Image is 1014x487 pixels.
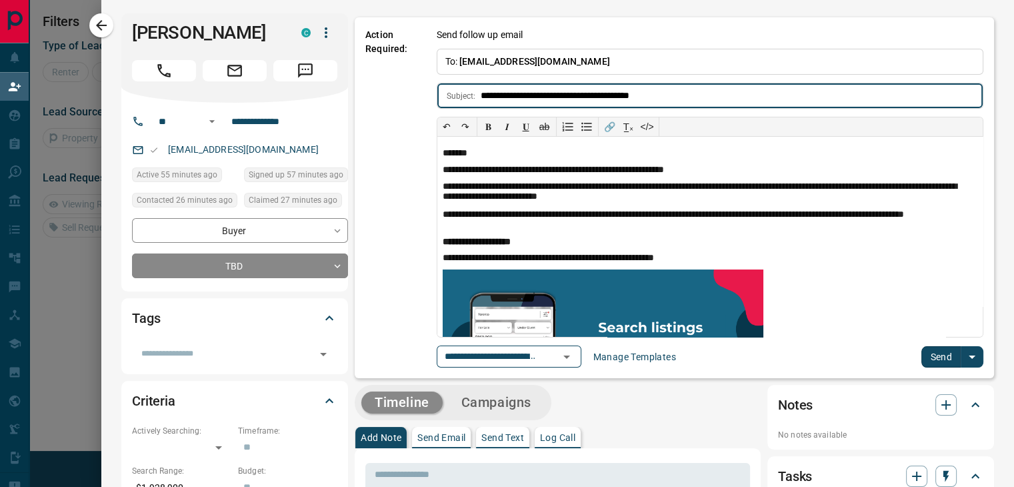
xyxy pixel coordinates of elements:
[517,117,535,136] button: 𝐔
[481,433,524,442] p: Send Text
[244,193,348,211] div: Mon Sep 15 2025
[778,389,983,421] div: Notes
[448,392,545,414] button: Campaigns
[539,121,550,132] s: ab
[301,28,311,37] div: condos.ca
[540,433,575,442] p: Log Call
[168,144,319,155] a: [EMAIL_ADDRESS][DOMAIN_NAME]
[137,168,217,181] span: Active 55 minutes ago
[619,117,638,136] button: T̲ₓ
[204,113,220,129] button: Open
[778,429,983,441] p: No notes available
[132,390,175,412] h2: Criteria
[535,117,554,136] button: ab
[132,308,160,329] h2: Tags
[459,56,610,67] span: [EMAIL_ADDRESS][DOMAIN_NAME]
[361,433,401,442] p: Add Note
[249,193,337,207] span: Claimed 27 minutes ago
[361,392,443,414] button: Timeline
[559,117,577,136] button: Numbered list
[601,117,619,136] button: 🔗
[577,117,596,136] button: Bullet list
[137,193,233,207] span: Contacted 26 minutes ago
[443,270,764,410] img: search_like_a_pro.png
[132,385,337,417] div: Criteria
[249,168,343,181] span: Signed up 57 minutes ago
[314,345,333,364] button: Open
[921,346,961,368] button: Send
[437,28,523,42] p: Send follow up email
[244,167,348,186] div: Mon Sep 15 2025
[132,193,237,211] div: Mon Sep 15 2025
[456,117,475,136] button: ↷
[447,90,476,102] p: Subject:
[238,425,337,437] p: Timeframe:
[132,167,237,186] div: Mon Sep 15 2025
[365,28,416,368] p: Action Required:
[132,465,231,477] p: Search Range:
[778,466,812,487] h2: Tasks
[921,346,983,368] div: split button
[557,348,576,366] button: Open
[437,117,456,136] button: ↶
[132,302,337,334] div: Tags
[132,22,281,43] h1: [PERSON_NAME]
[778,394,813,416] h2: Notes
[638,117,657,136] button: </>
[273,60,337,81] span: Message
[585,346,684,368] button: Manage Templates
[498,117,517,136] button: 𝑰
[479,117,498,136] button: 𝐁
[437,49,984,75] p: To:
[132,425,231,437] p: Actively Searching:
[132,218,348,243] div: Buyer
[238,465,337,477] p: Budget:
[203,60,267,81] span: Email
[523,121,529,132] span: 𝐔
[132,60,196,81] span: Call
[149,145,159,155] svg: Email Valid
[417,433,465,442] p: Send Email
[132,254,348,278] div: TBD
